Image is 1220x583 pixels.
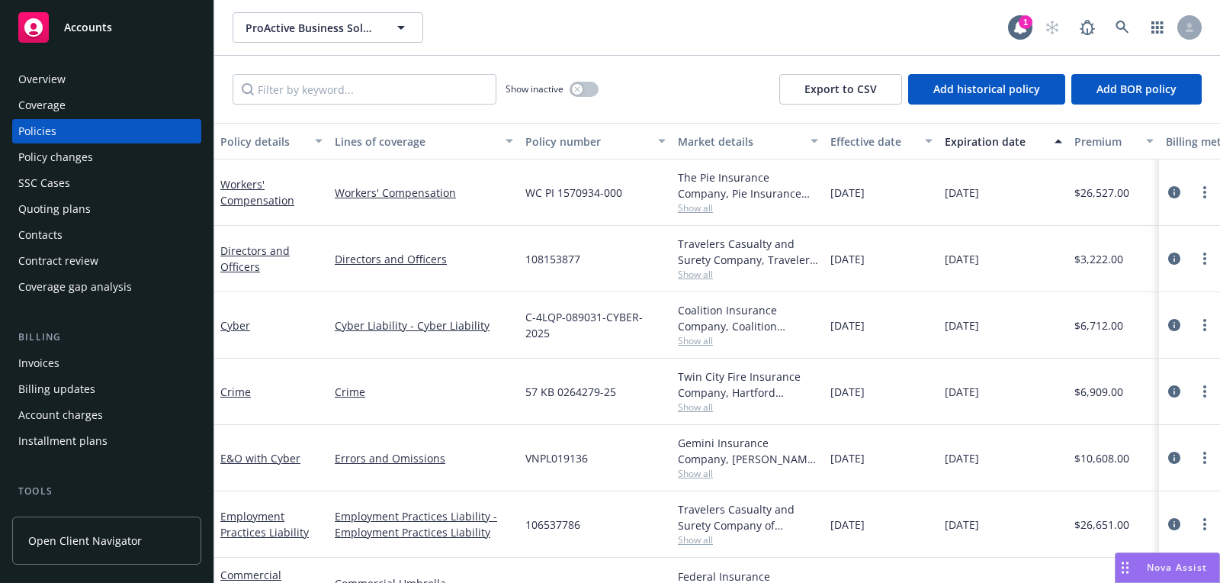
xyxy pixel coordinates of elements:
[678,134,801,150] div: Market details
[220,134,306,150] div: Policy details
[1165,183,1183,201] a: circleInformation
[525,251,580,267] span: 108153877
[18,429,108,453] div: Installment plans
[519,123,672,159] button: Policy number
[18,403,103,427] div: Account charges
[525,517,580,533] span: 106537786
[1147,561,1207,574] span: Nova Assist
[1096,82,1177,96] span: Add BOR policy
[12,67,201,92] a: Overview
[64,21,112,34] span: Accounts
[779,74,902,105] button: Export to CSV
[12,249,201,273] a: Contract review
[678,268,818,281] span: Show all
[18,197,91,221] div: Quoting plans
[335,450,513,466] a: Errors and Omissions
[335,508,513,540] a: Employment Practices Liability - Employment Practices Liability
[1196,316,1214,334] a: more
[335,384,513,400] a: Crime
[945,251,979,267] span: [DATE]
[1074,185,1129,201] span: $26,527.00
[220,385,251,399] a: Crime
[945,134,1045,150] div: Expiration date
[1196,449,1214,467] a: more
[525,185,622,201] span: WC PI 1570934-000
[1165,250,1183,268] a: circleInformation
[233,74,496,105] input: Filter by keyword...
[945,317,979,333] span: [DATE]
[18,275,132,299] div: Coverage gap analysis
[678,302,818,334] div: Coalition Insurance Company, Coalition Insurance Solutions (Carrier)
[678,369,818,401] div: Twin City Fire Insurance Company, Hartford Insurance Group
[830,450,865,466] span: [DATE]
[12,377,201,401] a: Billing updates
[1115,552,1220,583] button: Nova Assist
[1196,250,1214,268] a: more
[12,223,201,247] a: Contacts
[1074,317,1123,333] span: $6,712.00
[12,429,201,453] a: Installment plans
[12,351,201,375] a: Invoices
[1196,183,1214,201] a: more
[12,330,201,345] div: Billing
[945,517,979,533] span: [DATE]
[18,223,63,247] div: Contacts
[1165,316,1183,334] a: circleInformation
[678,334,818,347] span: Show all
[12,197,201,221] a: Quoting plans
[28,533,142,549] span: Open Client Navigator
[945,450,979,466] span: [DATE]
[506,82,563,95] span: Show inactive
[1196,515,1214,533] a: more
[18,171,70,195] div: SSC Cases
[672,123,824,159] button: Market details
[678,533,818,546] span: Show all
[525,134,649,150] div: Policy number
[12,484,201,499] div: Tools
[335,185,513,201] a: Workers' Compensation
[214,123,329,159] button: Policy details
[525,450,588,466] span: VNPL019136
[12,119,201,143] a: Policies
[12,171,201,195] a: SSC Cases
[18,351,59,375] div: Invoices
[1165,382,1183,401] a: circleInformation
[830,384,865,400] span: [DATE]
[220,177,294,208] a: Workers' Compensation
[1074,134,1137,150] div: Premium
[1116,553,1135,582] div: Drag to move
[18,67,66,92] div: Overview
[1071,74,1202,105] button: Add BOR policy
[678,435,818,467] div: Gemini Insurance Company, [PERSON_NAME] Corporation, CRC Group
[18,377,95,401] div: Billing updates
[933,82,1040,96] span: Add historical policy
[525,384,616,400] span: 57 KB 0264279-25
[678,169,818,201] div: The Pie Insurance Company, Pie Insurance (Carrier)
[525,309,666,341] span: C-4LQP-089031-CYBER-2025
[678,236,818,268] div: Travelers Casualty and Surety Company, Travelers Insurance
[1019,15,1032,29] div: 1
[246,20,377,36] span: ProActive Business Solutions, Inc.
[1074,517,1129,533] span: $26,651.00
[1107,12,1138,43] a: Search
[678,501,818,533] div: Travelers Casualty and Surety Company of America, Travelers Insurance
[18,249,98,273] div: Contract review
[12,6,201,49] a: Accounts
[1165,515,1183,533] a: circleInformation
[12,403,201,427] a: Account charges
[1165,449,1183,467] a: circleInformation
[1074,251,1123,267] span: $3,222.00
[1196,382,1214,401] a: more
[335,134,496,150] div: Lines of coverage
[939,123,1068,159] button: Expiration date
[908,74,1065,105] button: Add historical policy
[233,12,423,43] button: ProActive Business Solutions, Inc.
[830,317,865,333] span: [DATE]
[220,451,300,465] a: E&O with Cyber
[12,275,201,299] a: Coverage gap analysis
[830,251,865,267] span: [DATE]
[945,384,979,400] span: [DATE]
[945,185,979,201] span: [DATE]
[1072,12,1103,43] a: Report a Bug
[678,401,818,414] span: Show all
